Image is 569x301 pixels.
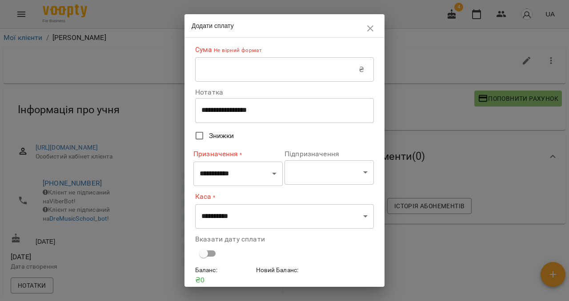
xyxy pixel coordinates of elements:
label: Вказати дату сплати [195,236,374,243]
p: ₴ 0 [195,275,252,285]
label: Призначення [193,149,283,159]
label: Нотатка [195,89,374,96]
label: Каса [195,192,374,202]
label: Підпризначення [284,150,374,158]
span: Додати сплату [192,22,234,29]
h6: Баланс : [195,265,252,275]
span: Знижки [209,131,234,141]
h6: Новий Баланс : [256,265,313,275]
p: ₴ [359,64,364,75]
label: Сума [195,45,374,55]
p: Не вірний формат [212,46,262,55]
